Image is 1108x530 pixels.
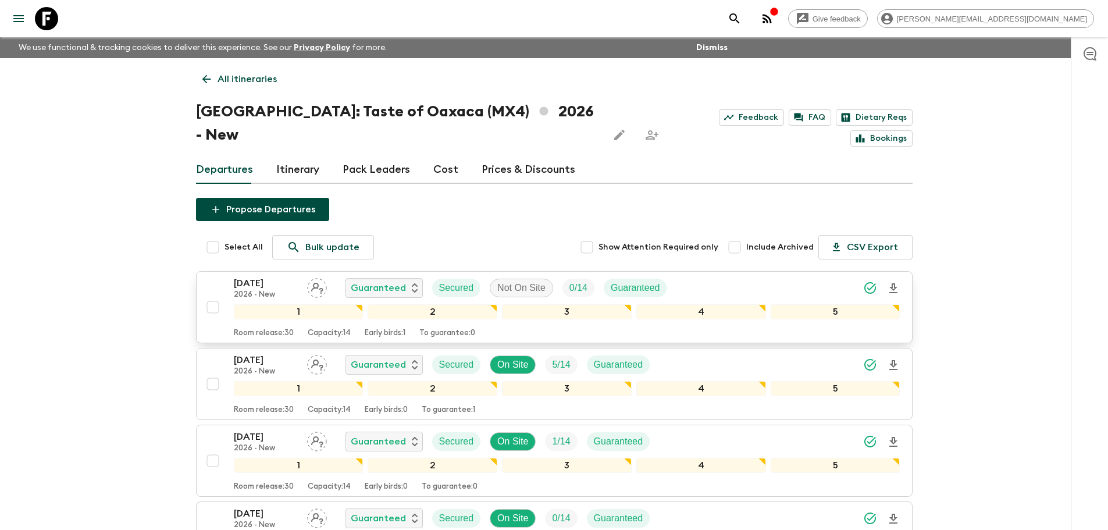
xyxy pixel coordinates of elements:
[196,156,253,184] a: Departures
[234,381,364,396] div: 1
[723,7,746,30] button: search adventures
[771,304,900,319] div: 5
[422,405,475,415] p: To guarantee: 1
[196,67,283,91] a: All itineraries
[308,405,351,415] p: Capacity: 14
[234,430,298,444] p: [DATE]
[432,432,481,451] div: Secured
[368,458,497,473] div: 2
[497,435,528,449] p: On Site
[234,304,364,319] div: 1
[439,435,474,449] p: Secured
[611,281,660,295] p: Guaranteed
[432,355,481,374] div: Secured
[307,512,327,521] span: Assign pack leader
[272,235,374,259] a: Bulk update
[196,271,913,343] button: [DATE]2026 - NewAssign pack leaderGuaranteedSecuredNot On SiteTrip FillGuaranteed12345Room releas...
[368,381,497,396] div: 2
[598,241,718,253] span: Show Attention Required only
[886,512,900,526] svg: Download Onboarding
[502,458,632,473] div: 3
[863,511,877,525] svg: Synced Successfully
[351,358,406,372] p: Guaranteed
[771,458,900,473] div: 5
[552,511,570,525] p: 0 / 14
[307,435,327,444] span: Assign pack leader
[422,482,478,492] p: To guarantee: 0
[552,435,570,449] p: 1 / 14
[545,509,577,528] div: Trip Fill
[490,279,553,297] div: Not On Site
[234,329,294,338] p: Room release: 30
[545,355,577,374] div: Trip Fill
[308,329,351,338] p: Capacity: 14
[439,511,474,525] p: Secured
[439,358,474,372] p: Secured
[836,109,913,126] a: Dietary Reqs
[640,123,664,147] span: Share this itinerary
[789,109,831,126] a: FAQ
[608,123,631,147] button: Edit this itinerary
[497,511,528,525] p: On Site
[490,355,536,374] div: On Site
[276,156,319,184] a: Itinerary
[368,304,497,319] div: 2
[234,276,298,290] p: [DATE]
[636,458,766,473] div: 4
[308,482,351,492] p: Capacity: 14
[218,72,277,86] p: All itineraries
[419,329,475,338] p: To guarantee: 0
[7,7,30,30] button: menu
[234,290,298,300] p: 2026 - New
[693,40,731,56] button: Dismiss
[594,358,643,372] p: Guaranteed
[196,425,913,497] button: [DATE]2026 - NewAssign pack leaderGuaranteedSecuredOn SiteTrip FillGuaranteed12345Room release:30...
[343,156,410,184] a: Pack Leaders
[877,9,1094,28] div: [PERSON_NAME][EMAIL_ADDRESS][DOMAIN_NAME]
[569,281,587,295] p: 0 / 14
[545,432,577,451] div: Trip Fill
[433,156,458,184] a: Cost
[234,482,294,492] p: Room release: 30
[636,381,766,396] div: 4
[863,435,877,449] svg: Synced Successfully
[490,509,536,528] div: On Site
[502,381,632,396] div: 3
[719,109,784,126] a: Feedback
[497,281,546,295] p: Not On Site
[439,281,474,295] p: Secured
[234,507,298,521] p: [DATE]
[196,198,329,221] button: Propose Departures
[886,282,900,296] svg: Download Onboarding
[234,458,364,473] div: 1
[594,435,643,449] p: Guaranteed
[594,511,643,525] p: Guaranteed
[305,240,359,254] p: Bulk update
[234,444,298,453] p: 2026 - New
[502,304,632,319] div: 3
[490,432,536,451] div: On Site
[351,281,406,295] p: Guaranteed
[886,435,900,449] svg: Download Onboarding
[234,521,298,530] p: 2026 - New
[234,353,298,367] p: [DATE]
[14,37,391,58] p: We use functional & tracking cookies to deliver this experience. See our for more.
[225,241,263,253] span: Select All
[365,329,405,338] p: Early birds: 1
[432,509,481,528] div: Secured
[196,348,913,420] button: [DATE]2026 - NewAssign pack leaderGuaranteedSecuredOn SiteTrip FillGuaranteed12345Room release:30...
[307,282,327,291] span: Assign pack leader
[365,405,408,415] p: Early birds: 0
[196,100,598,147] h1: [GEOGRAPHIC_DATA]: Taste of Oaxaca (MX4) 2026 - New
[497,358,528,372] p: On Site
[365,482,408,492] p: Early birds: 0
[890,15,1093,23] span: [PERSON_NAME][EMAIL_ADDRESS][DOMAIN_NAME]
[234,405,294,415] p: Room release: 30
[850,130,913,147] a: Bookings
[294,44,350,52] a: Privacy Policy
[307,358,327,368] span: Assign pack leader
[863,358,877,372] svg: Synced Successfully
[818,235,913,259] button: CSV Export
[552,358,570,372] p: 5 / 14
[562,279,594,297] div: Trip Fill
